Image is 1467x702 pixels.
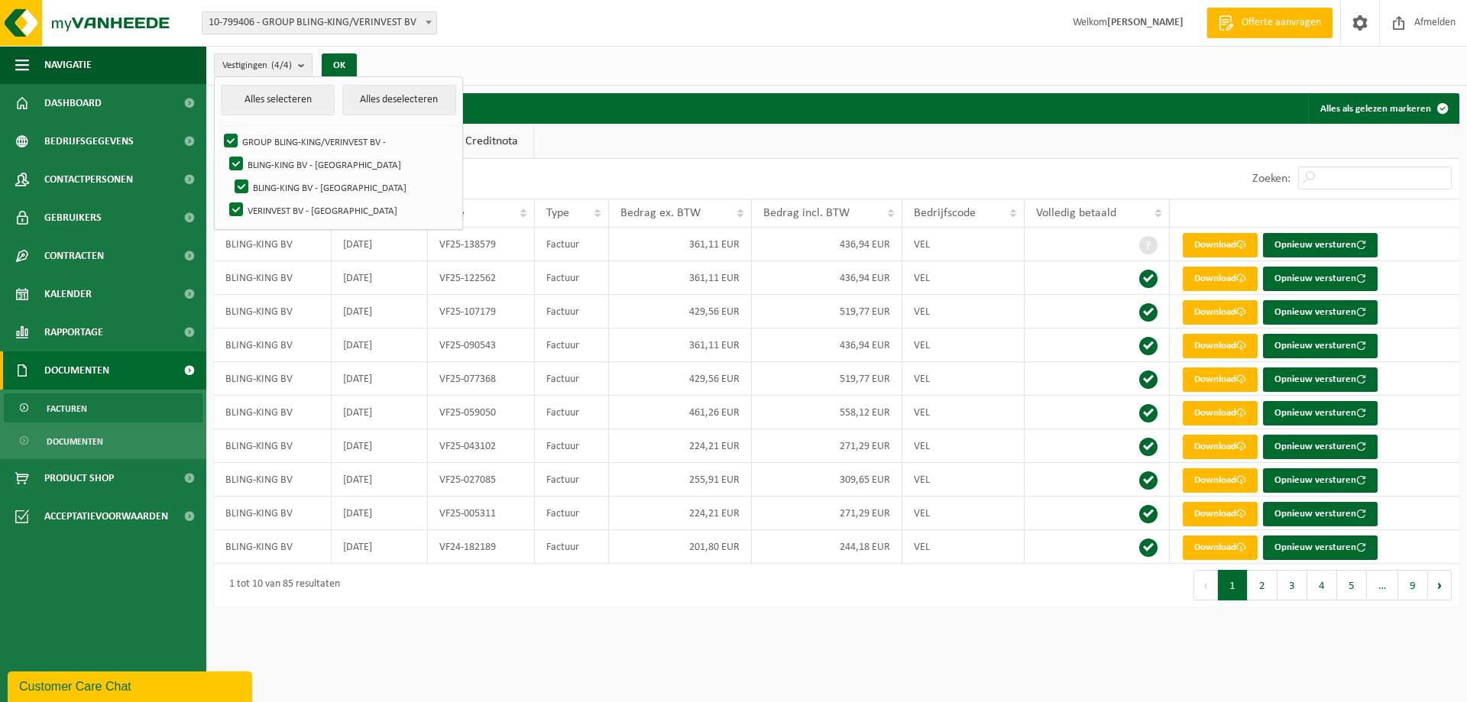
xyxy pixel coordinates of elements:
span: Bedrijfscode [914,207,976,219]
td: VF25-027085 [428,463,535,497]
td: 436,94 EUR [752,328,902,362]
button: Vestigingen(4/4) [214,53,313,76]
button: 4 [1307,570,1337,600]
span: Documenten [44,351,109,390]
td: BLING-KING BV [214,228,332,261]
td: [DATE] [332,295,428,328]
td: VF25-077368 [428,362,535,396]
td: [DATE] [332,429,428,463]
td: Factuur [535,261,609,295]
td: BLING-KING BV [214,463,332,497]
span: Contactpersonen [44,160,133,199]
td: 558,12 EUR [752,396,902,429]
span: Bedrag ex. BTW [620,207,701,219]
td: [DATE] [332,228,428,261]
button: Opnieuw versturen [1263,435,1378,459]
td: VF25-005311 [428,497,535,530]
td: 519,77 EUR [752,362,902,396]
td: VEL [902,530,1024,564]
button: Opnieuw versturen [1263,401,1378,425]
span: Facturen [47,394,87,423]
td: 309,65 EUR [752,463,902,497]
td: 361,11 EUR [609,261,752,295]
span: Offerte aanvragen [1238,15,1325,31]
span: … [1367,570,1398,600]
label: BLING-KING BV - [GEOGRAPHIC_DATA] [232,176,456,199]
span: Dashboard [44,84,102,122]
td: 429,56 EUR [609,295,752,328]
span: Gebruikers [44,199,102,237]
label: Zoeken: [1252,173,1291,185]
td: BLING-KING BV [214,429,332,463]
td: BLING-KING BV [214,362,332,396]
td: VEL [902,396,1024,429]
td: 461,26 EUR [609,396,752,429]
span: 10-799406 - GROUP BLING-KING/VERINVEST BV [202,12,436,34]
td: Factuur [535,228,609,261]
td: Factuur [535,497,609,530]
count: (4/4) [271,60,292,70]
td: BLING-KING BV [214,396,332,429]
td: VEL [902,261,1024,295]
td: 436,94 EUR [752,228,902,261]
td: BLING-KING BV [214,328,332,362]
td: VEL [902,429,1024,463]
span: Bedrag incl. BTW [763,207,850,219]
button: Opnieuw versturen [1263,267,1378,291]
button: OK [322,53,357,78]
span: Contracten [44,237,104,275]
td: [DATE] [332,328,428,362]
span: Vestigingen [222,54,292,77]
button: Opnieuw versturen [1263,334,1378,358]
td: VF24-182189 [428,530,535,564]
td: VF25-138579 [428,228,535,261]
button: Alles selecteren [221,85,335,115]
span: Rapportage [44,313,103,351]
a: Offerte aanvragen [1206,8,1333,38]
a: Download [1183,267,1258,291]
td: VF25-122562 [428,261,535,295]
button: 1 [1218,570,1248,600]
a: Download [1183,233,1258,257]
a: Download [1183,502,1258,526]
td: 224,21 EUR [609,497,752,530]
td: 361,11 EUR [609,228,752,261]
button: 9 [1398,570,1428,600]
td: VF25-107179 [428,295,535,328]
a: Download [1183,334,1258,358]
span: Acceptatievoorwaarden [44,497,168,535]
iframe: chat widget [8,668,255,702]
td: BLING-KING BV [214,497,332,530]
td: VEL [902,228,1024,261]
label: GROUP BLING-KING/VERINVEST BV - [221,130,456,153]
td: BLING-KING BV [214,530,332,564]
button: Alles als gelezen markeren [1308,93,1458,124]
td: [DATE] [332,497,428,530]
a: Creditnota [450,124,533,159]
td: VF25-043102 [428,429,535,463]
a: Download [1183,435,1258,459]
td: BLING-KING BV [214,261,332,295]
a: Documenten [4,426,202,455]
button: Opnieuw versturen [1263,233,1378,257]
strong: [PERSON_NAME] [1107,17,1184,28]
label: VERINVEST BV - [GEOGRAPHIC_DATA] [226,199,456,222]
td: 519,77 EUR [752,295,902,328]
button: 5 [1337,570,1367,600]
td: 271,29 EUR [752,429,902,463]
a: Download [1183,535,1258,560]
td: VEL [902,328,1024,362]
button: Opnieuw versturen [1263,367,1378,392]
span: Documenten [47,427,103,456]
td: Factuur [535,362,609,396]
td: [DATE] [332,396,428,429]
td: 271,29 EUR [752,497,902,530]
a: Facturen [4,393,202,422]
span: Bedrijfsgegevens [44,122,134,160]
td: VEL [902,497,1024,530]
td: 361,11 EUR [609,328,752,362]
td: Factuur [535,328,609,362]
td: [DATE] [332,261,428,295]
td: 244,18 EUR [752,530,902,564]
